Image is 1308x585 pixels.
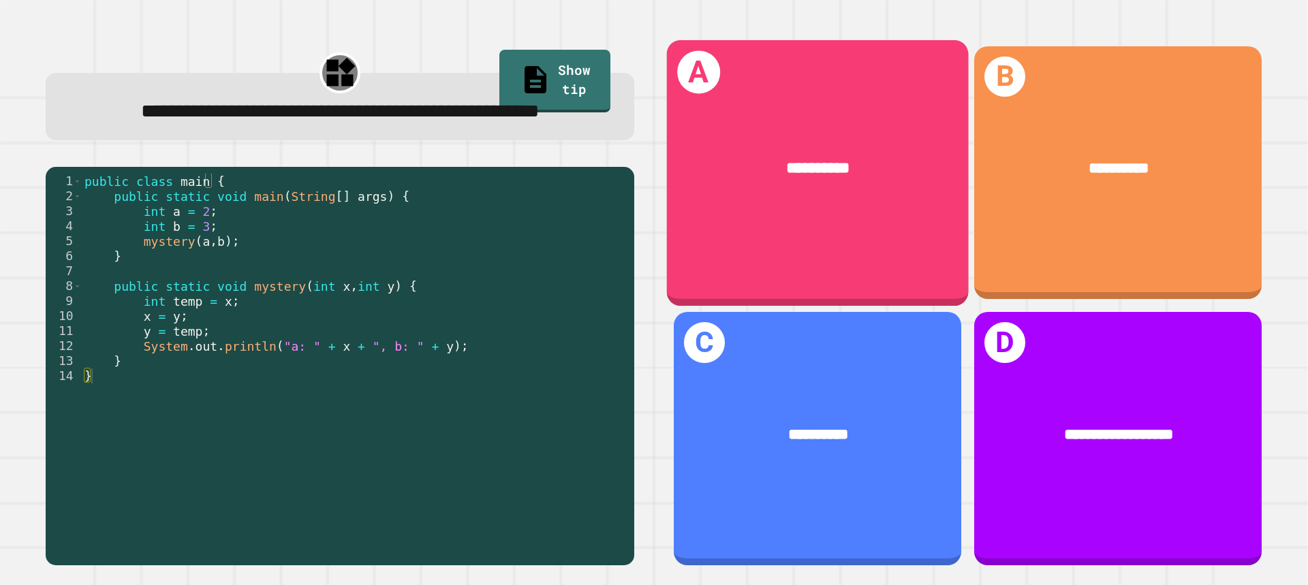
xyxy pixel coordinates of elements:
h1: C [684,322,725,363]
div: 12 [46,338,82,353]
h1: B [984,57,1025,97]
div: 7 [46,264,82,279]
div: 6 [46,249,82,264]
span: Toggle code folding, rows 2 through 6 [74,189,81,204]
div: 4 [46,219,82,234]
div: 8 [46,279,82,294]
div: 3 [46,204,82,219]
div: 5 [46,234,82,249]
div: 14 [46,368,82,383]
div: 13 [46,353,82,368]
div: 2 [46,189,82,204]
div: 11 [46,323,82,338]
div: 10 [46,309,82,323]
span: Toggle code folding, rows 1 through 14 [74,174,81,189]
div: 9 [46,294,82,309]
span: Toggle code folding, rows 8 through 13 [74,279,81,294]
div: 1 [46,174,82,189]
h1: A [677,50,719,93]
a: Show tip [499,50,610,112]
h1: D [984,322,1025,363]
